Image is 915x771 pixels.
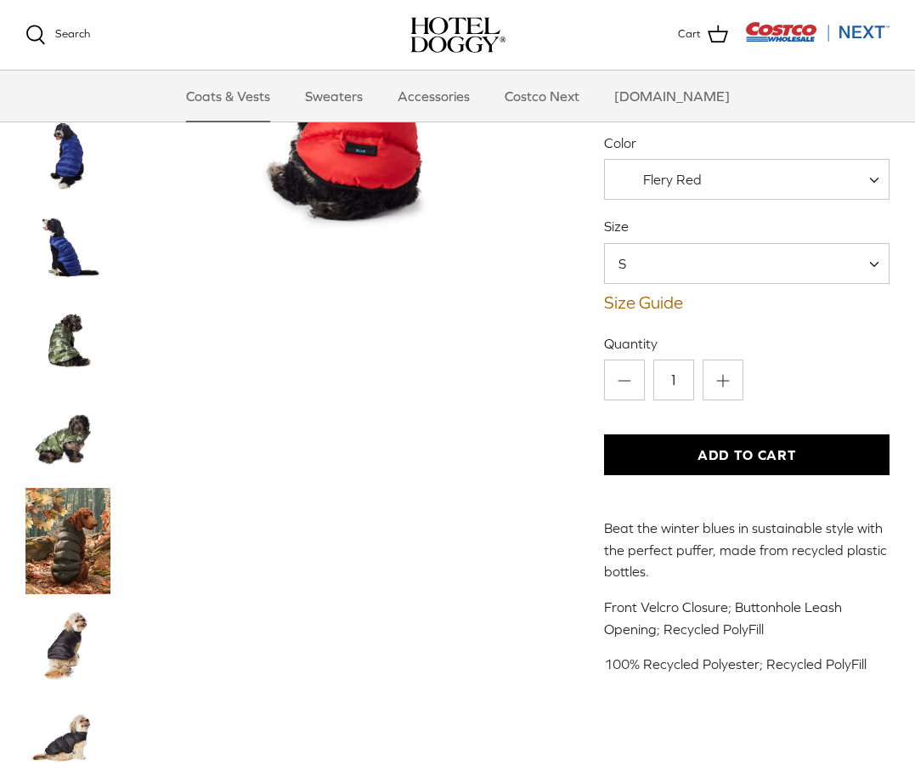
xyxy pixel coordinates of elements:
a: Thumbnail Link [25,394,110,479]
label: Size [604,217,890,235]
a: Thumbnail Link [25,114,110,199]
p: Front Velcro Closure; Buttonhole Leash Opening; Recycled PolyFill [604,597,890,640]
input: Quantity [653,360,694,400]
span: Flery Red [643,172,702,187]
a: Cart [678,24,728,46]
a: Coats & Vests [171,71,285,122]
span: Flery Red [604,159,890,200]
button: Add to Cart [604,434,890,475]
label: Quantity [604,334,890,353]
img: Costco Next [745,21,890,43]
p: Beat the winter blues in sustainable style with the perfect puffer, made from recycled plastic bo... [604,518,890,583]
a: Thumbnail Link [25,207,110,292]
a: Thumbnail Link [25,301,110,386]
a: Accessories [382,71,485,122]
label: Color [604,133,890,152]
span: Cart [678,26,701,43]
a: hoteldoggy.com hoteldoggycom [410,17,506,53]
a: Size Guide [604,292,890,313]
img: hoteldoggycom [410,17,506,53]
p: 100% Recycled Polyester; Recycled PolyFill [604,654,890,697]
a: Costco Next [489,71,595,122]
a: Visit Costco Next [745,32,890,45]
a: Sweaters [290,71,378,122]
a: Thumbnail Link [25,603,110,688]
a: Search [25,25,90,45]
span: Search [55,27,90,40]
span: Flery Red [605,171,736,189]
span: S [605,254,660,273]
a: [DOMAIN_NAME] [599,71,745,122]
a: Thumbnail Link [25,488,110,594]
span: S [604,243,890,284]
